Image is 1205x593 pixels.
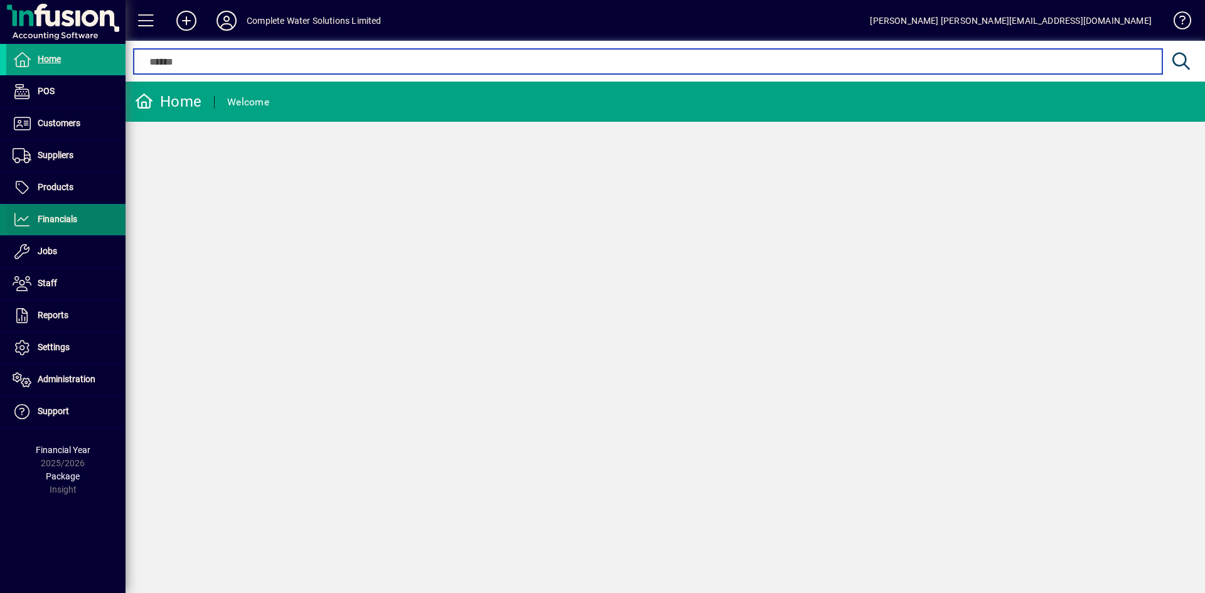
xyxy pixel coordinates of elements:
a: Staff [6,268,126,299]
a: Jobs [6,236,126,267]
span: Home [38,54,61,64]
button: Add [166,9,206,32]
span: Settings [38,342,70,352]
a: Administration [6,364,126,395]
span: Administration [38,374,95,384]
a: Support [6,396,126,427]
a: Customers [6,108,126,139]
a: Settings [6,332,126,363]
div: Welcome [227,92,269,112]
span: Financials [38,214,77,224]
span: Jobs [38,246,57,256]
a: Financials [6,204,126,235]
div: [PERSON_NAME] [PERSON_NAME][EMAIL_ADDRESS][DOMAIN_NAME] [870,11,1152,31]
span: Financial Year [36,445,90,455]
a: POS [6,76,126,107]
span: Reports [38,310,68,320]
a: Products [6,172,126,203]
a: Suppliers [6,140,126,171]
a: Reports [6,300,126,331]
a: Knowledge Base [1164,3,1189,43]
span: Customers [38,118,80,128]
div: Complete Water Solutions Limited [247,11,382,31]
span: Suppliers [38,150,73,160]
span: Staff [38,278,57,288]
span: Support [38,406,69,416]
span: Products [38,182,73,192]
span: POS [38,86,55,96]
div: Home [135,92,201,112]
button: Profile [206,9,247,32]
span: Package [46,471,80,481]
